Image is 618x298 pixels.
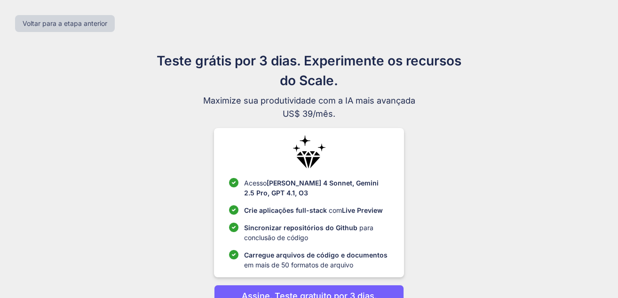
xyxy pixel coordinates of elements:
[229,205,238,215] img: lista de verificação
[329,206,342,214] font: com
[244,251,388,259] font: Carregue arquivos de código e documentos
[342,206,383,214] font: Live Preview
[244,261,353,269] font: em mais de 50 formatos de arquivo
[244,179,379,197] font: [PERSON_NAME] 4 Sonnet, Gemini 2.5 Pro, GPT 4.1, O3
[229,250,238,259] img: lista de verificação
[203,96,415,105] font: Maximize sua produtividade com a IA mais avançada
[229,223,238,232] img: lista de verificação
[15,15,115,32] button: Voltar para a etapa anterior
[157,53,461,89] font: Teste grátis por 3 dias. Experimente os recursos do Scale.
[23,19,107,27] font: Voltar para a etapa anterior
[244,179,267,187] font: Acesso
[283,109,335,119] font: US$ 39/mês.
[244,224,357,232] font: Sincronizar repositórios do Github
[244,206,327,214] font: Crie aplicações full-stack
[229,178,238,187] img: lista de verificação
